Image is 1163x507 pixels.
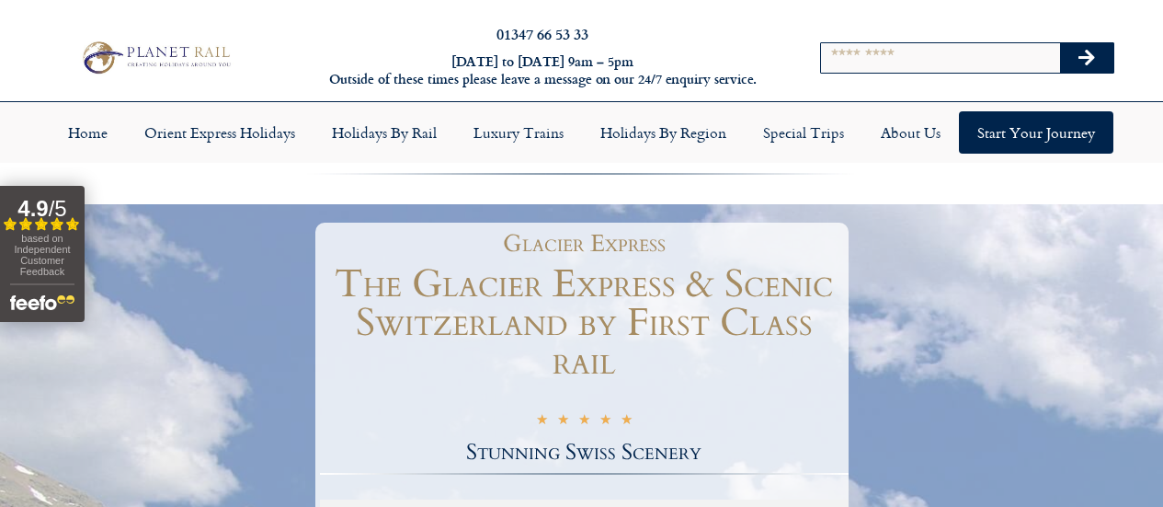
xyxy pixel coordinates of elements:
[621,413,633,431] i: ★
[536,413,548,431] i: ★
[455,111,582,154] a: Luxury Trains
[496,23,588,44] a: 01347 66 53 33
[536,411,633,431] div: 5/5
[578,413,590,431] i: ★
[320,442,849,464] h2: Stunning Swiss Scenery
[862,111,959,154] a: About Us
[959,111,1113,154] a: Start your Journey
[76,38,234,76] img: Planet Rail Train Holidays Logo
[1060,43,1113,73] button: Search
[126,111,314,154] a: Orient Express Holidays
[9,111,1154,154] nav: Menu
[50,111,126,154] a: Home
[557,413,569,431] i: ★
[314,53,770,87] h6: [DATE] to [DATE] 9am – 5pm Outside of these times please leave a message on our 24/7 enquiry serv...
[599,413,611,431] i: ★
[582,111,745,154] a: Holidays by Region
[329,232,839,256] h1: Glacier Express
[745,111,862,154] a: Special Trips
[320,265,849,381] h1: The Glacier Express & Scenic Switzerland by First Class rail
[314,111,455,154] a: Holidays by Rail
